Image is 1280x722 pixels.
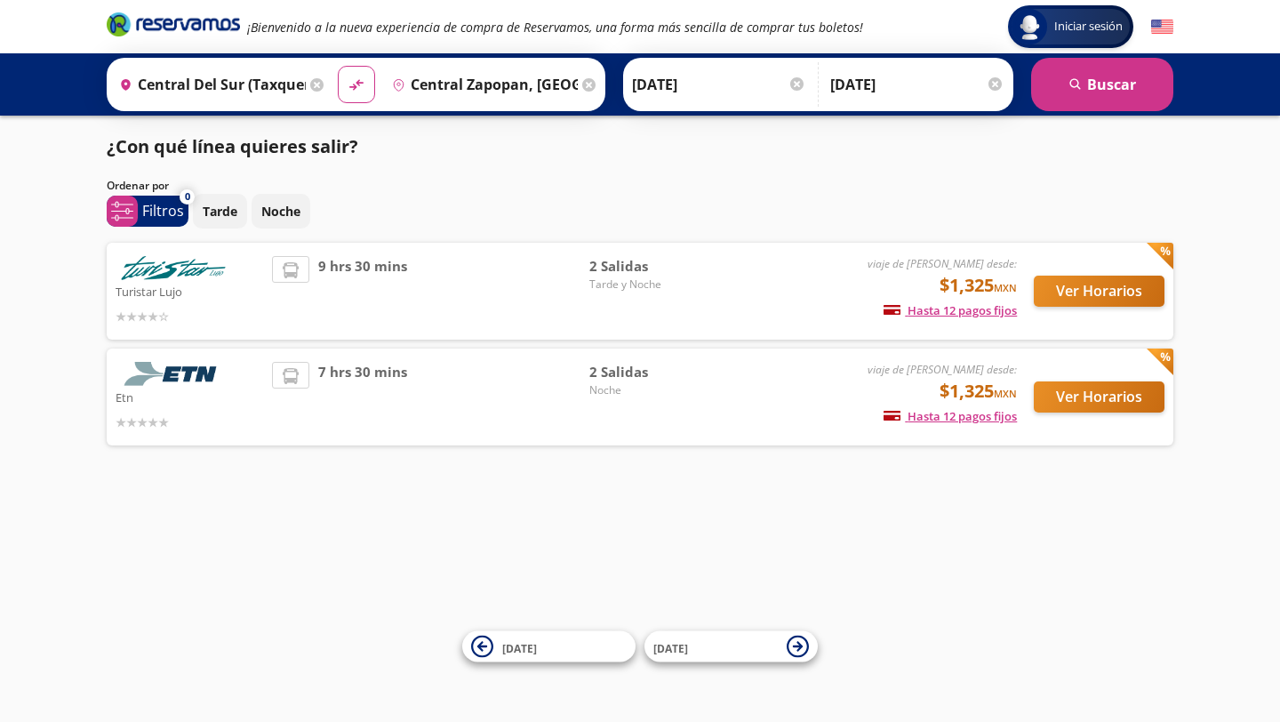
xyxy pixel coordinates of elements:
[116,386,263,407] p: Etn
[185,189,190,205] span: 0
[502,640,537,655] span: [DATE]
[632,62,806,107] input: Elegir Fecha
[940,272,1017,299] span: $1,325
[107,11,240,37] i: Brand Logo
[107,178,169,194] p: Ordenar por
[116,280,263,301] p: Turistar Lujo
[203,202,237,221] p: Tarde
[318,256,407,326] span: 9 hrs 30 mins
[107,11,240,43] a: Brand Logo
[589,362,714,382] span: 2 Salidas
[247,19,863,36] em: ¡Bienvenido a la nueva experiencia de compra de Reservamos, una forma más sencilla de comprar tus...
[940,378,1017,405] span: $1,325
[884,302,1017,318] span: Hasta 12 pagos fijos
[589,382,714,398] span: Noche
[1031,58,1173,111] button: Buscar
[1034,381,1164,413] button: Ver Horarios
[644,631,818,662] button: [DATE]
[1047,18,1130,36] span: Iniciar sesión
[868,256,1017,271] em: viaje de [PERSON_NAME] desde:
[318,362,407,432] span: 7 hrs 30 mins
[107,196,188,227] button: 0Filtros
[193,194,247,229] button: Tarde
[994,387,1017,400] small: MXN
[1151,16,1173,38] button: English
[252,194,310,229] button: Noche
[830,62,1004,107] input: Opcional
[589,256,714,277] span: 2 Salidas
[107,133,358,160] p: ¿Con qué línea quieres salir?
[994,281,1017,294] small: MXN
[261,202,300,221] p: Noche
[868,362,1017,377] em: viaje de [PERSON_NAME] desde:
[653,640,688,655] span: [DATE]
[385,62,579,107] input: Buscar Destino
[116,362,231,386] img: Etn
[462,631,636,662] button: [DATE]
[884,408,1017,424] span: Hasta 12 pagos fijos
[589,277,714,293] span: Tarde y Noche
[116,256,231,280] img: Turistar Lujo
[142,200,184,221] p: Filtros
[112,62,306,107] input: Buscar Origen
[1034,276,1164,307] button: Ver Horarios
